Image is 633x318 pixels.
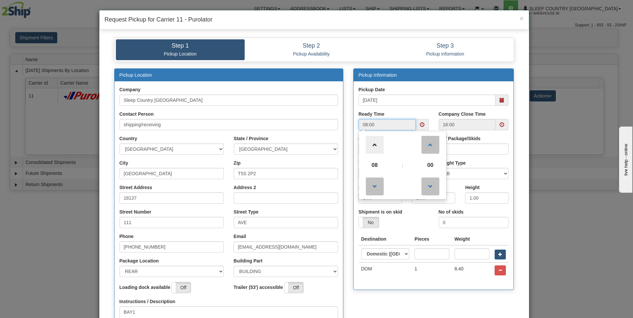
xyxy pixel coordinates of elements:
[359,233,412,245] th: Destination
[383,43,508,49] h4: Step 3
[420,174,440,198] a: Decrement Minute
[234,233,246,240] label: Email
[5,6,61,11] div: live help - online
[519,15,523,22] span: ×
[618,125,632,193] iframe: chat widget
[120,86,141,93] label: Company
[116,39,245,60] a: Step 1 Pickup Location
[120,184,152,191] label: Street Address
[439,111,486,117] label: Company Close Time
[250,43,373,49] h4: Step 2
[359,111,384,117] label: Ready Time
[519,15,523,22] button: Close
[359,72,397,78] a: Pickup Information
[359,262,412,278] td: DOM
[120,160,128,166] label: City
[234,258,263,264] label: Building Part
[121,43,240,49] h4: Step 1
[234,284,283,291] label: Trailer (53') accessible
[439,160,466,166] label: Weight Type
[172,282,191,293] label: Off
[120,72,152,78] a: Pickup Location
[234,209,259,215] label: Street Type
[121,51,240,57] p: Pickup Location
[250,51,373,57] p: Pickup Availability
[120,284,170,291] label: Loading dock available
[412,262,452,278] td: 1
[420,133,440,156] a: Increment Minute
[234,184,256,191] label: Address 2
[452,262,492,278] td: 8.40
[234,160,241,166] label: Zip
[359,217,379,228] label: No
[120,209,151,215] label: Street Number
[365,174,384,198] a: Decrement Hour
[120,298,175,305] label: Instructions / Description
[439,135,481,142] label: # of Package/Skids
[421,156,439,174] span: Pick Minute
[359,86,385,93] label: Pickup Date
[120,233,134,240] label: Phone
[105,16,524,24] h4: Request Pickup for Carrier 11 - Purolator
[378,39,512,60] a: Step 3 Pickup information
[234,135,268,142] label: State / Province
[120,111,154,117] label: Contact Person
[439,209,463,215] label: No of skids
[120,135,137,142] label: Country
[365,133,384,156] a: Increment Hour
[452,233,492,245] th: Weight
[366,156,384,174] span: Pick Hour
[389,156,415,174] td: :
[245,39,378,60] a: Step 2 Pickup Availability
[359,209,402,215] label: Shipment is on skid
[120,258,159,264] label: Package Location
[412,233,452,245] th: Pieces
[383,51,508,57] p: Pickup information
[465,184,480,191] label: Height
[284,282,303,293] label: Off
